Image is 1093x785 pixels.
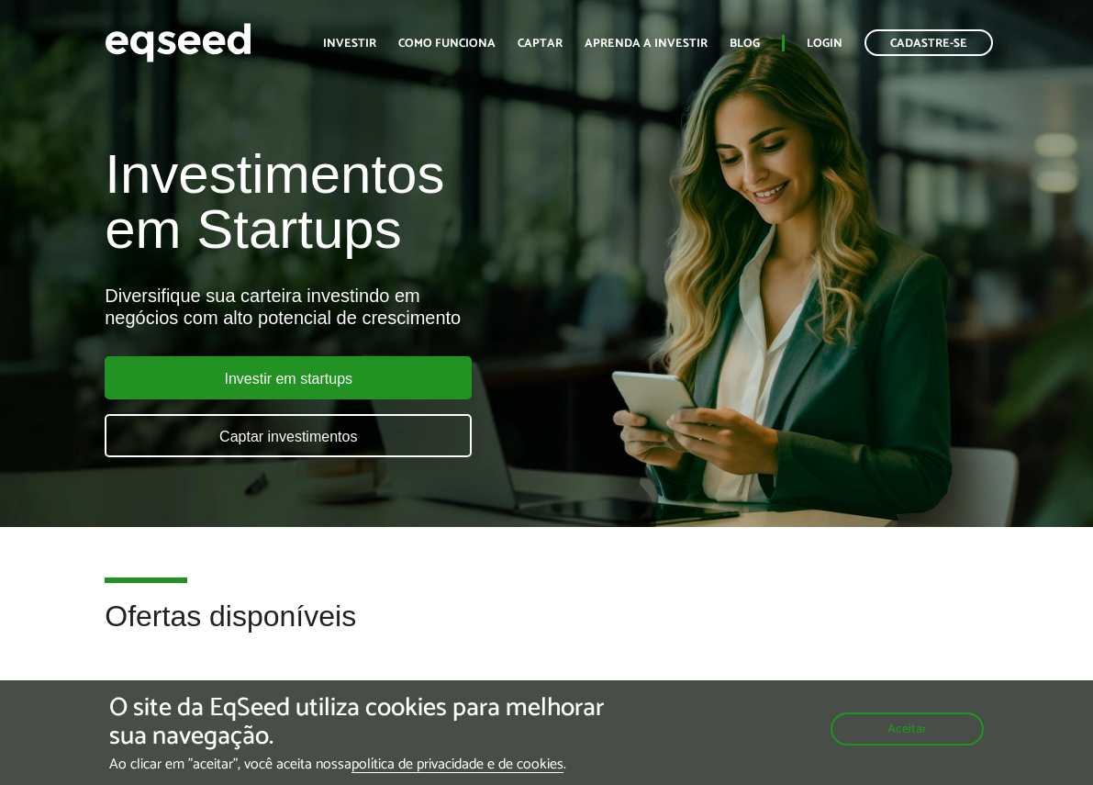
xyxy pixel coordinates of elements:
a: Blog [730,38,760,50]
a: Captar [518,38,563,50]
a: política de privacidade e de cookies [351,757,563,773]
a: Captar investimentos [105,414,472,457]
a: Investir [323,38,376,50]
a: Investir em startups [105,356,472,399]
h1: Investimentos em Startups [105,147,624,257]
a: Como funciona [398,38,496,50]
h2: Ofertas disponíveis [105,600,988,660]
a: Login [807,38,842,50]
a: Cadastre-se [864,29,993,56]
h5: O site da EqSeed utiliza cookies para melhorar sua navegação. [109,694,634,751]
button: Aceitar [831,712,984,746]
img: EqSeed [105,18,251,67]
div: Diversifique sua carteira investindo em negócios com alto potencial de crescimento [105,285,624,329]
p: Ao clicar em "aceitar", você aceita nossa . [109,756,634,773]
a: Aprenda a investir [585,38,708,50]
